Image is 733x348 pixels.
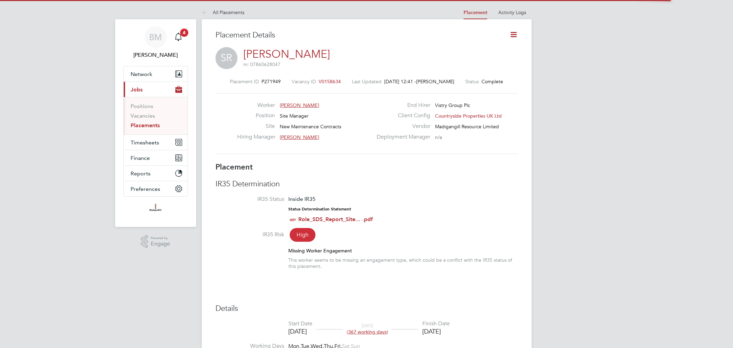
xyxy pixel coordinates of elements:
label: Status [465,78,479,85]
div: This worker seems to be missing an engagement type, which could be a conflict with the IR35 statu... [288,257,518,269]
label: Vendor [373,123,430,130]
span: Site Manager [280,113,309,119]
a: [PERSON_NAME] [243,47,330,61]
label: IR35 Status [215,196,284,203]
span: SR [215,47,237,69]
span: Madigangill Resource Limited [435,123,499,130]
span: Vistry Group Plc [435,102,470,108]
b: Placement [215,162,253,172]
span: High [290,228,315,242]
span: [PERSON_NAME] [416,78,454,85]
div: Start Date [288,320,312,327]
span: Complete [481,78,503,85]
div: [DATE] [288,327,312,335]
span: Engage [151,241,170,247]
a: Activity Logs [498,9,526,15]
a: Go to home page [123,204,188,215]
span: Brandon Mollett [123,51,188,59]
h3: IR35 Determination [215,179,518,189]
a: 4 [171,26,185,48]
label: Hiring Manager [237,133,275,141]
span: m: 07860628047 [243,61,280,67]
a: Powered byEngage [141,235,170,248]
span: Countryside Properties UK Ltd [435,113,502,119]
label: Site [237,123,275,130]
a: Vacancies [131,112,155,119]
div: DAYS [343,323,391,335]
span: New Maintenance Contracts [280,123,341,130]
label: Vacancy ID [292,78,316,85]
button: Jobs [124,82,188,97]
div: [DATE] [422,327,450,335]
span: 4 [180,29,188,37]
strong: Status Determination Statement [288,207,351,211]
label: Worker [237,102,275,109]
div: Missing Worker Engagement [288,248,518,254]
span: [PERSON_NAME] [280,134,319,140]
div: Finish Date [422,320,450,327]
button: Reports [124,166,188,181]
img: madigangill-logo-retina.png [148,204,163,215]
span: BM [149,33,162,42]
h3: Placement Details [215,30,499,40]
span: Network [131,71,152,77]
label: IR35 Risk [215,231,284,238]
span: (367 working days) [347,329,388,335]
span: n/a [435,134,442,140]
span: V0158634 [319,78,341,85]
span: [DATE] 12:41 - [384,78,416,85]
a: Role_SDS_Report_Site... .pdf [298,216,373,222]
a: BM[PERSON_NAME] [123,26,188,59]
span: [PERSON_NAME] [280,102,319,108]
span: Reports [131,170,151,177]
label: Deployment Manager [373,133,430,141]
a: Placements [131,122,160,129]
div: Jobs [124,97,188,134]
span: Timesheets [131,139,159,146]
span: Powered by [151,235,170,241]
label: Position [237,112,275,119]
button: Preferences [124,181,188,196]
span: Finance [131,155,150,161]
h3: Details [215,304,518,314]
a: Positions [131,103,153,109]
a: All Placements [202,9,244,15]
button: Network [124,66,188,81]
label: Last Updated [352,78,381,85]
button: Finance [124,150,188,165]
nav: Main navigation [115,19,196,227]
span: Inside IR35 [288,196,315,202]
label: Client Config [373,112,430,119]
span: P271949 [262,78,281,85]
label: End Hirer [373,102,430,109]
span: Preferences [131,186,160,192]
a: Placement [464,10,487,15]
button: Timesheets [124,135,188,150]
span: Jobs [131,86,143,93]
label: Placement ID [230,78,259,85]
